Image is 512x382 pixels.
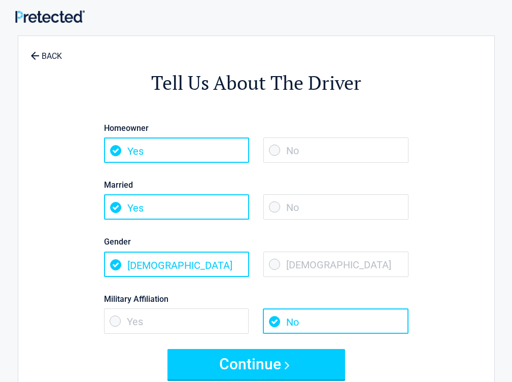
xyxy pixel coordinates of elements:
a: BACK [28,43,64,60]
span: [DEMOGRAPHIC_DATA] [263,252,408,277]
label: Married [104,178,408,192]
img: Main Logo [15,10,85,23]
label: Military Affiliation [104,292,408,306]
h2: Tell Us About The Driver [74,70,438,96]
label: Gender [104,235,408,249]
span: No [263,137,408,163]
span: No [263,194,408,220]
span: Yes [104,194,249,220]
span: Yes [104,308,249,334]
button: Continue [167,349,345,379]
span: Yes [104,137,249,163]
span: No [263,308,408,334]
label: Homeowner [104,121,408,135]
span: [DEMOGRAPHIC_DATA] [104,252,249,277]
